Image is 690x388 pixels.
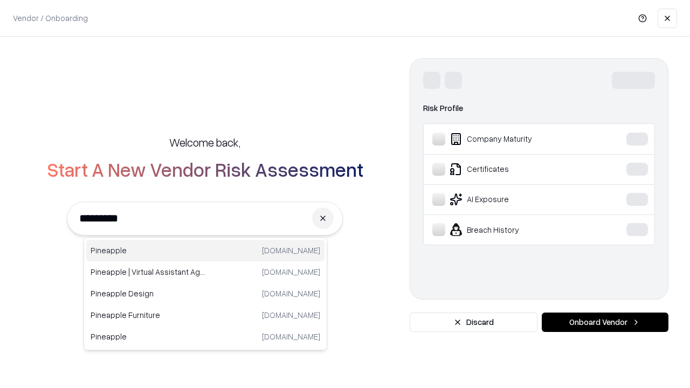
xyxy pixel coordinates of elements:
[91,331,205,342] p: Pineapple
[84,237,327,350] div: Suggestions
[91,288,205,299] p: Pineapple Design
[432,133,594,145] div: Company Maturity
[423,102,655,115] div: Risk Profile
[262,331,320,342] p: [DOMAIN_NAME]
[13,12,88,24] p: Vendor / Onboarding
[542,313,668,332] button: Onboard Vendor
[432,163,594,176] div: Certificates
[169,135,240,150] h5: Welcome back,
[432,223,594,236] div: Breach History
[91,266,205,278] p: Pineapple | Virtual Assistant Agency
[432,193,594,206] div: AI Exposure
[47,158,363,180] h2: Start A New Vendor Risk Assessment
[410,313,537,332] button: Discard
[262,288,320,299] p: [DOMAIN_NAME]
[91,245,205,256] p: Pineapple
[91,309,205,321] p: Pineapple Furniture
[262,245,320,256] p: [DOMAIN_NAME]
[262,309,320,321] p: [DOMAIN_NAME]
[262,266,320,278] p: [DOMAIN_NAME]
